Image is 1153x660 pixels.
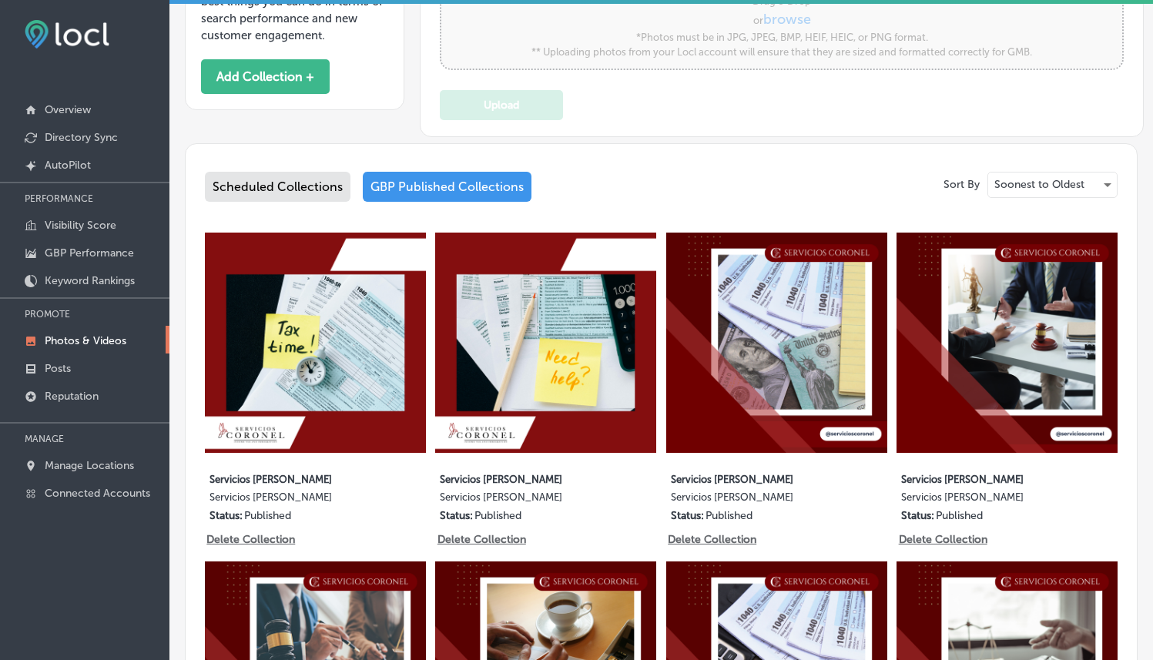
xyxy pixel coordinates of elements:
[706,509,752,522] p: Published
[899,533,986,546] p: Delete Collection
[474,509,521,522] p: Published
[363,172,531,202] div: GBP Published Collections
[205,233,426,454] img: Collection thumbnail
[671,491,844,509] label: Servicios [PERSON_NAME]
[897,233,1118,454] img: Collection thumbnail
[206,533,293,546] p: Delete Collection
[45,103,91,116] p: Overview
[668,533,755,546] p: Delete Collection
[435,233,656,454] img: Collection thumbnail
[440,464,613,491] label: Servicios [PERSON_NAME]
[936,509,983,522] p: Published
[901,464,1074,491] label: Servicios [PERSON_NAME]
[45,459,134,472] p: Manage Locations
[994,177,1084,192] p: Soonest to Oldest
[671,509,704,522] p: Status:
[45,362,71,375] p: Posts
[45,131,118,144] p: Directory Sync
[201,59,330,94] button: Add Collection +
[45,274,135,287] p: Keyword Rankings
[45,487,150,500] p: Connected Accounts
[45,219,116,232] p: Visibility Score
[440,491,613,509] label: Servicios [PERSON_NAME]
[45,390,99,403] p: Reputation
[671,464,844,491] label: Servicios [PERSON_NAME]
[205,172,350,202] div: Scheduled Collections
[45,334,126,347] p: Photos & Videos
[440,509,473,522] p: Status:
[45,159,91,172] p: AutoPilot
[209,491,383,509] label: Servicios [PERSON_NAME]
[988,173,1117,197] div: Soonest to Oldest
[901,491,1074,509] label: Servicios [PERSON_NAME]
[45,246,134,260] p: GBP Performance
[901,509,934,522] p: Status:
[209,464,383,491] label: Servicios [PERSON_NAME]
[944,178,980,191] p: Sort By
[437,533,525,546] p: Delete Collection
[666,233,887,454] img: Collection thumbnail
[25,20,109,49] img: fda3e92497d09a02dc62c9cd864e3231.png
[244,509,291,522] p: Published
[209,509,243,522] p: Status:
